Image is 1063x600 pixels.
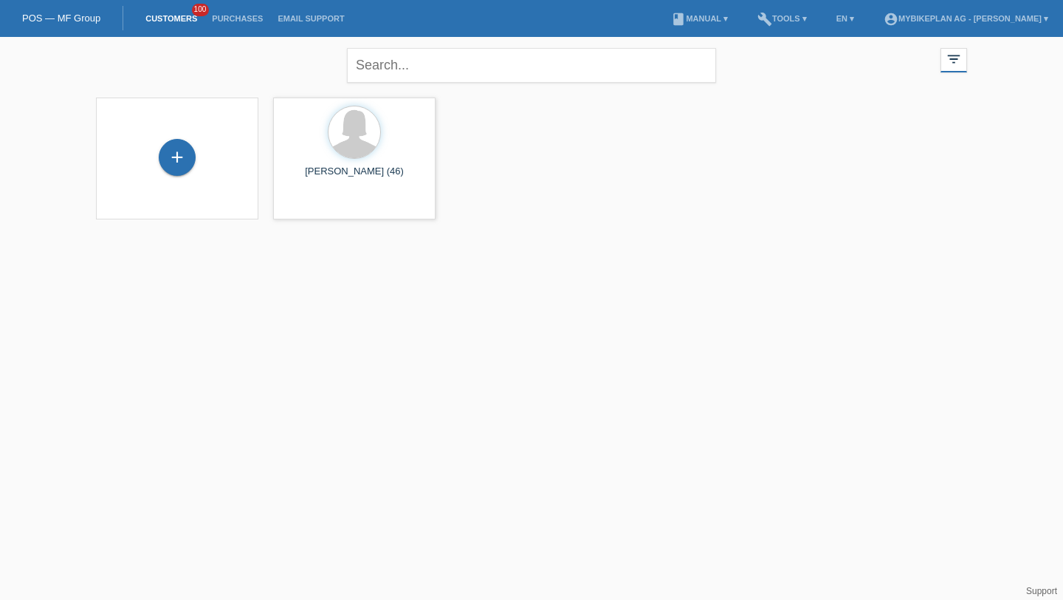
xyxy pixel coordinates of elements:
a: Email Support [270,14,351,23]
a: EN ▾ [829,14,861,23]
a: buildTools ▾ [750,14,814,23]
div: Add customer [159,145,195,170]
span: 100 [192,4,210,16]
i: filter_list [946,51,962,67]
a: Purchases [204,14,270,23]
i: build [757,12,772,27]
a: Customers [138,14,204,23]
a: account_circleMybikeplan AG - [PERSON_NAME] ▾ [876,14,1056,23]
a: Support [1026,586,1057,596]
i: book [671,12,686,27]
input: Search... [347,48,716,83]
a: bookManual ▾ [664,14,735,23]
div: [PERSON_NAME] (46) [285,166,424,189]
i: account_circle [884,12,898,27]
a: POS — MF Group [22,13,100,24]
